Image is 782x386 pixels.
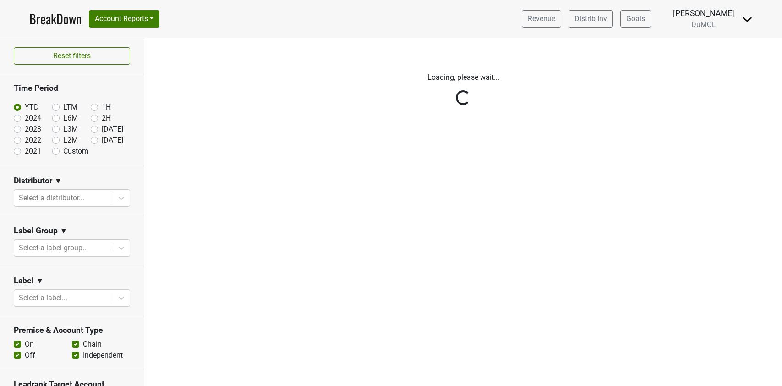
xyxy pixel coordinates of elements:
[742,14,753,25] img: Dropdown Menu
[620,10,651,28] a: Goals
[569,10,613,28] a: Distrib Inv
[691,20,716,29] span: DuMOL
[89,10,159,28] button: Account Reports
[673,7,734,19] div: [PERSON_NAME]
[522,10,561,28] a: Revenue
[29,9,82,28] a: BreakDown
[209,72,717,83] p: Loading, please wait...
